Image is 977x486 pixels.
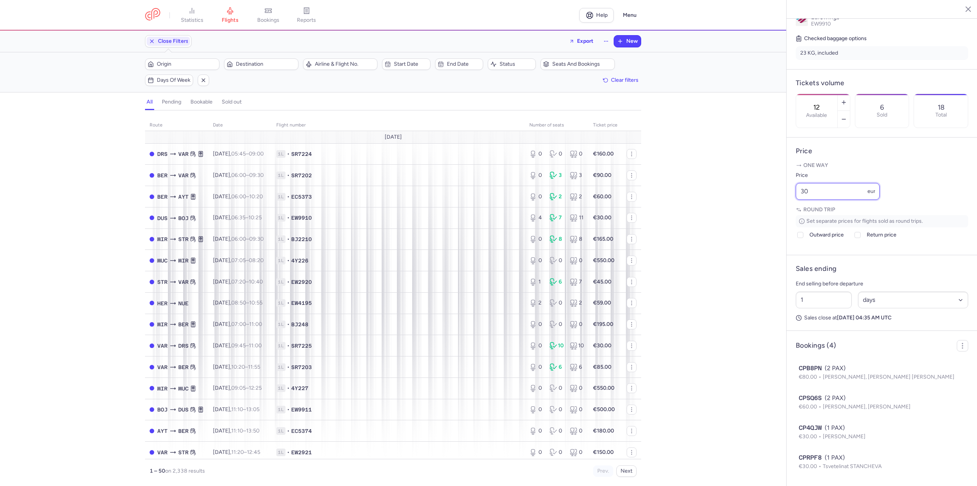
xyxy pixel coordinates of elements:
span: €30.00 [799,463,823,470]
p: Sales close at [796,314,968,321]
input: --- [796,183,880,200]
p: 18 [938,104,945,111]
span: Airline & Flight No. [315,61,375,67]
h4: Price [796,147,968,156]
span: BER [157,171,168,180]
button: Days of week [145,75,193,86]
span: CPRPF8 [799,453,822,462]
span: VAR [178,150,189,158]
span: – [231,385,262,391]
div: 7 [570,278,584,286]
span: Close Filters [158,38,189,44]
span: VAR [178,171,189,180]
span: eur [867,188,875,194]
div: 0 [529,406,543,413]
strong: €90.00 [593,172,611,178]
p: Round trip [796,206,968,214]
span: 1L [276,235,285,243]
time: 12:45 [247,449,260,455]
span: • [287,150,290,158]
strong: €195.00 [593,321,613,327]
div: 6 [570,363,584,371]
button: Destination [224,58,298,70]
div: 0 [570,321,584,328]
span: [DATE], [213,214,262,221]
div: 2 [570,299,584,307]
a: Help [579,8,614,23]
span: 1L [276,427,285,435]
h4: bookable [190,99,213,105]
span: • [287,278,290,286]
li: 23 KG, included [796,46,968,60]
span: • [287,363,290,371]
span: Days of week [157,77,190,83]
span: EC5373 [291,193,312,201]
strong: €150.00 [593,449,614,455]
p: Total [935,112,947,118]
span: HER [157,299,168,308]
span: • [287,384,290,392]
strong: €30.00 [593,214,611,221]
span: 1L [276,278,285,286]
div: 0 [550,406,564,413]
time: 08:20 [249,257,264,264]
label: Price [796,171,880,180]
a: statistics [173,7,211,24]
span: EW4195 [291,299,312,307]
span: • [287,172,290,179]
span: – [231,279,263,285]
span: STR [157,278,168,286]
span: [PERSON_NAME], [PERSON_NAME] [823,403,911,410]
span: AYT [178,193,189,201]
span: – [231,214,262,221]
span: EW9910 [291,214,312,222]
span: statistics [181,17,203,24]
span: – [231,151,264,157]
div: 0 [529,193,543,201]
button: Clear filters [600,75,641,86]
h4: Bookings (4) [796,341,836,350]
div: 0 [529,235,543,243]
a: reports [287,7,326,24]
div: (2 PAX) [799,364,965,373]
span: Destination [236,61,296,67]
span: BJ248 [291,321,308,328]
div: 0 [550,384,564,392]
time: 13:05 [246,406,260,413]
time: 06:00 [231,193,246,200]
span: Export [577,38,593,44]
span: SR7203 [291,363,312,371]
span: • [287,342,290,350]
time: 10:20 [231,364,245,370]
div: 6 [550,278,564,286]
span: 1L [276,299,285,307]
span: NUE [178,299,189,308]
time: 06:35 [231,214,245,221]
time: 10:40 [249,279,263,285]
div: 0 [529,342,543,350]
div: 0 [570,427,584,435]
strong: €160.00 [593,151,614,157]
span: EC5374 [291,427,312,435]
div: 3 [570,172,584,179]
button: Next [616,465,637,477]
div: 0 [570,257,584,264]
span: [DATE], [213,300,263,306]
th: number of seats [525,120,588,131]
span: Seats and bookings [552,61,612,67]
span: flights [222,17,239,24]
span: 1L [276,342,285,350]
span: • [287,321,290,328]
div: 0 [550,299,564,307]
span: 1L [276,384,285,392]
span: DRS [157,150,168,158]
span: DUS [178,405,189,414]
strong: €550.00 [593,257,614,264]
span: • [287,406,290,413]
div: 0 [550,449,564,456]
span: • [287,193,290,201]
div: 0 [529,321,543,328]
div: 0 [550,427,564,435]
span: – [231,300,263,306]
button: CPB8PN(2 PAX)€80.00[PERSON_NAME], [PERSON_NAME] [PERSON_NAME] [799,364,965,381]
